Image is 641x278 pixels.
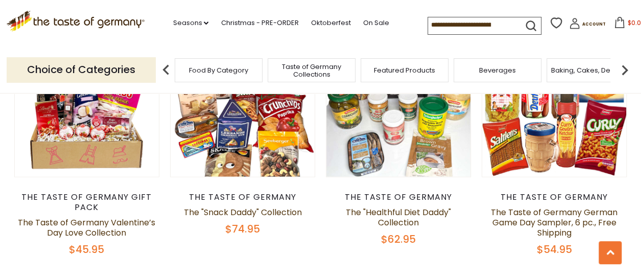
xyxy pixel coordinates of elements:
a: Christmas - PRE-ORDER [221,17,298,29]
span: Account [582,21,606,27]
img: previous arrow [156,60,176,80]
div: The Taste of Germany [326,192,471,202]
span: $62.95 [381,232,416,246]
img: The Taste of Germany Valentine’s Day Love Collection [15,33,159,177]
a: The Taste of Germany Valentine’s Day Love Collection [18,217,155,239]
span: $74.95 [225,222,260,236]
a: On Sale [363,17,389,29]
a: Taste of Germany Collections [271,63,352,78]
img: next arrow [614,60,635,80]
span: $54.95 [537,242,572,257]
a: Seasons [173,17,208,29]
div: The Taste of Germany Gift Pack [14,192,160,213]
a: Food By Category [189,66,248,74]
a: Beverages [479,66,516,74]
p: Choice of Categories [7,57,156,82]
img: The "Snack Daddy" Collection [171,33,315,177]
span: $45.95 [69,242,104,257]
img: The Taste of Germany German Game Day Sampler, 6 pc., Free Shipping [482,33,627,177]
img: The "Healthful Diet Daddy" Collection [326,33,471,177]
a: Oktoberfest [311,17,350,29]
a: The "Healthful Diet Daddy" Collection [346,206,451,228]
div: The Taste of Germany [482,192,627,202]
a: The "Snack Daddy" Collection [183,206,301,218]
a: Baking, Cakes, Desserts [551,66,630,74]
a: Account [569,18,606,33]
a: The Taste of Germany German Game Day Sampler, 6 pc., Free Shipping [491,206,618,239]
div: The Taste of Germany [170,192,316,202]
a: Featured Products [374,66,435,74]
